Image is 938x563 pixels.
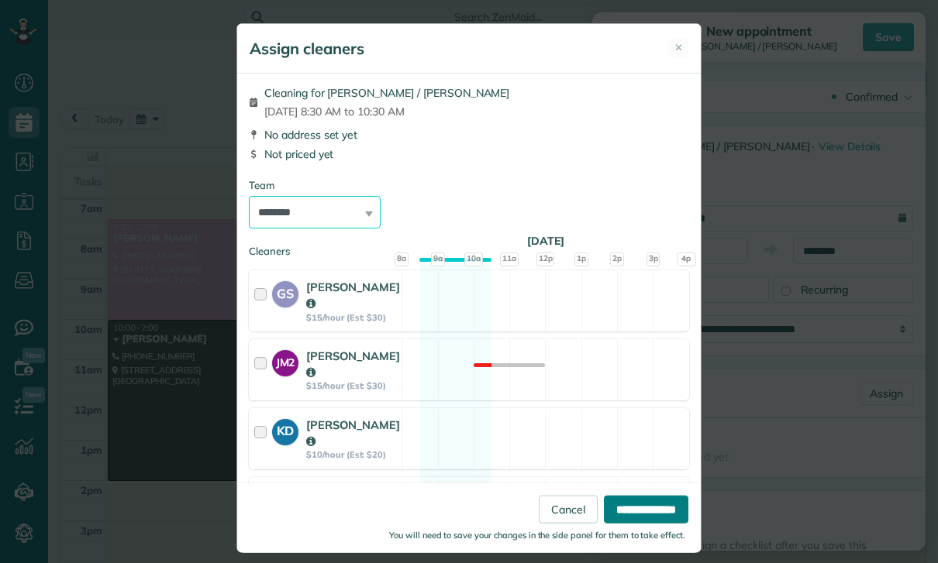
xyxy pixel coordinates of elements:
[306,348,400,379] strong: [PERSON_NAME]
[272,419,298,441] strong: KD
[249,244,689,249] div: Cleaners
[250,38,364,60] h5: Assign cleaners
[272,350,298,371] strong: JM2
[539,496,598,524] a: Cancel
[306,312,400,323] strong: $15/hour (Est: $30)
[674,40,683,55] span: ✕
[272,281,298,303] strong: GS
[264,104,509,119] span: [DATE] 8:30 AM to 10:30 AM
[306,449,400,460] strong: $10/hour (Est: $20)
[389,530,685,541] small: You will need to save your changes in the side panel for them to take effect.
[306,417,400,448] strong: [PERSON_NAME]
[249,146,689,162] div: Not priced yet
[306,380,400,391] strong: $15/hour (Est: $30)
[264,85,509,101] span: Cleaning for [PERSON_NAME] / [PERSON_NAME]
[306,280,400,311] strong: [PERSON_NAME]
[249,127,689,142] div: No address set yet
[249,178,689,193] div: Team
